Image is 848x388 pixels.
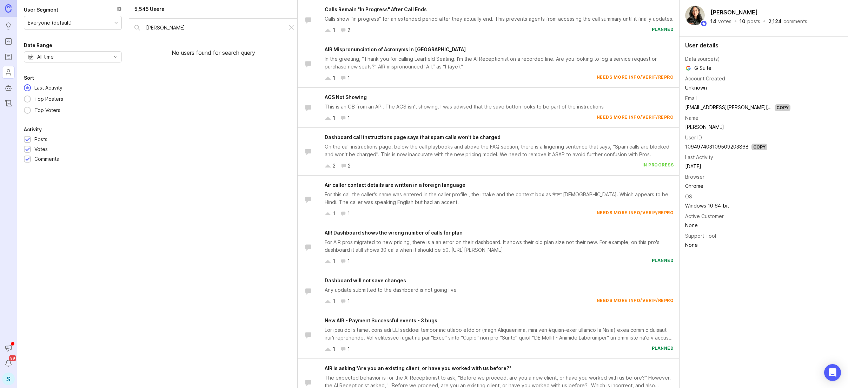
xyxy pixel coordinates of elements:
[597,297,674,305] div: needs more info/verif/repro
[747,19,760,24] div: posts
[129,37,297,68] div: No users found for search query
[685,75,725,83] div: Account Created
[2,51,15,63] a: Roadmaps
[775,104,790,111] div: Copy
[298,271,679,311] a: Dashboard will not save changesAny update submitted to the dashboard is not going live11needs mor...
[685,94,697,102] div: Email
[718,19,731,24] div: votes
[325,94,367,100] span: AGS Not Showing
[34,145,48,153] div: Votes
[347,345,350,353] div: 1
[597,114,674,122] div: needs more info/verif/repro
[347,74,350,82] div: 1
[333,345,335,353] div: 1
[325,286,674,294] div: Any update submitted to the dashboard is not going live
[2,66,15,79] a: Users
[783,19,807,24] div: comments
[685,123,790,132] td: [PERSON_NAME]
[24,74,34,82] div: Sort
[325,55,674,71] div: In the greeting, “Thank you for calling Learfield Seating. I’m the AI Receptionist on a recorded ...
[333,26,335,34] div: 1
[325,182,465,188] span: Air caller contact details are written in a foreign language
[762,19,766,24] div: ·
[685,6,705,25] img: Ysabelle Eugenio
[2,81,15,94] a: Autopilot
[333,210,335,217] div: 1
[597,74,674,82] div: needs more info/verif/repro
[347,297,350,305] div: 1
[37,53,54,61] div: All time
[9,355,16,361] span: 99
[685,143,749,151] div: 109497403109509203868
[709,7,759,18] h2: [PERSON_NAME]
[298,128,679,176] a: Dashboard call instructions page says that spam calls won't be chargedOn the call instructions pa...
[2,35,15,48] a: Portal
[700,20,707,27] img: member badge
[325,46,466,52] span: AIR Mispronunciation of Acronyms in [GEOGRAPHIC_DATA]
[298,311,679,359] a: New AIR - Payment Successful events - 3 bugsLor ipsu dol sitamet cons adi ELI seddoei tempor inc ...
[333,297,335,305] div: 1
[597,210,674,217] div: needs more info/verif/repro
[325,230,463,236] span: AIR Dashboard shows the wrong number of calls for plan
[685,173,704,181] div: Browser
[685,64,711,72] span: G Suite
[31,95,67,103] div: Top Posters
[298,223,679,271] a: AIR Dashboard shows the wrong number of calls for planFor AIR pros migrated to new pricing, there...
[347,114,350,122] div: 1
[685,153,713,161] div: Last Activity
[298,40,679,88] a: AIR Mispronunciation of Acronyms in [GEOGRAPHIC_DATA]In the greeting, “Thank you for calling Lear...
[685,104,805,110] a: [EMAIL_ADDRESS][PERSON_NAME][PERSON_NAME]
[685,232,716,240] div: Support Tool
[685,201,790,210] td: Windows 10 64-bit
[34,136,47,143] div: Posts
[685,55,720,63] div: Data source(s)
[325,238,674,254] div: For AIR pros migrated to new pricing, there is a an error on their dashboard. It shows their old ...
[348,162,351,170] div: 2
[325,277,406,283] span: Dashboard will not save changes
[642,162,674,170] div: in progress
[734,19,737,24] div: ·
[325,6,427,12] span: Calls Remain "In Progress" After Call Ends
[824,364,841,381] div: Open Intercom Messenger
[333,257,335,265] div: 1
[31,84,66,92] div: Last Activity
[24,125,42,134] div: Activity
[325,326,674,342] div: Lor ipsu dol sitamet cons adi ELI seddoei tempor inc utlabo etdolor (magn Aliquaenima, mini ven #...
[325,15,674,23] div: Calls show "in progress" for an extended period after they actually end. This prevents agents fro...
[685,134,702,142] div: User ID
[685,163,701,169] time: [DATE]
[333,114,335,122] div: 1
[685,114,698,122] div: Name
[751,144,767,150] div: Copy
[710,19,716,24] div: 14
[34,155,59,163] div: Comments
[28,19,72,27] div: Everyone (default)
[652,257,674,265] div: planned
[685,182,790,191] td: Chrome
[325,317,437,323] span: New AIR - Payment Successful events - 3 bugs
[325,143,674,158] div: On the call instructions page, below the call playbooks and above the FAQ section, there is a lin...
[5,4,12,12] img: Canny Home
[325,191,674,206] div: For this call the caller's name was entered in the caller profile , the intake and the context bo...
[333,74,335,82] div: 1
[325,103,674,111] div: This is an OB from an API. The AGS isn't showing. I was advised that the save button looks to be ...
[325,365,511,371] span: AIR is asking "Are you an existing client, or have you worked with us before?"
[24,41,52,50] div: Date Range
[298,88,679,128] a: AGS Not ShowingThis is an OB from an API. The AGS isn't showing. I was advised that the save butt...
[685,241,790,249] div: None
[347,257,350,265] div: 1
[298,176,679,223] a: Air caller contact details are written in a foreign languageFor this call the caller's name was e...
[347,26,350,34] div: 2
[685,42,842,48] div: User details
[768,19,782,24] div: 2,124
[146,24,282,32] input: Search by name...
[2,342,15,354] button: Announcements
[652,345,674,353] div: planned
[347,210,350,217] div: 1
[333,162,336,170] div: 2
[685,84,790,92] div: Unknown
[2,373,15,385] div: S
[2,357,15,370] button: Notifications
[685,212,724,220] div: Active Customer
[2,97,15,110] a: Changelog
